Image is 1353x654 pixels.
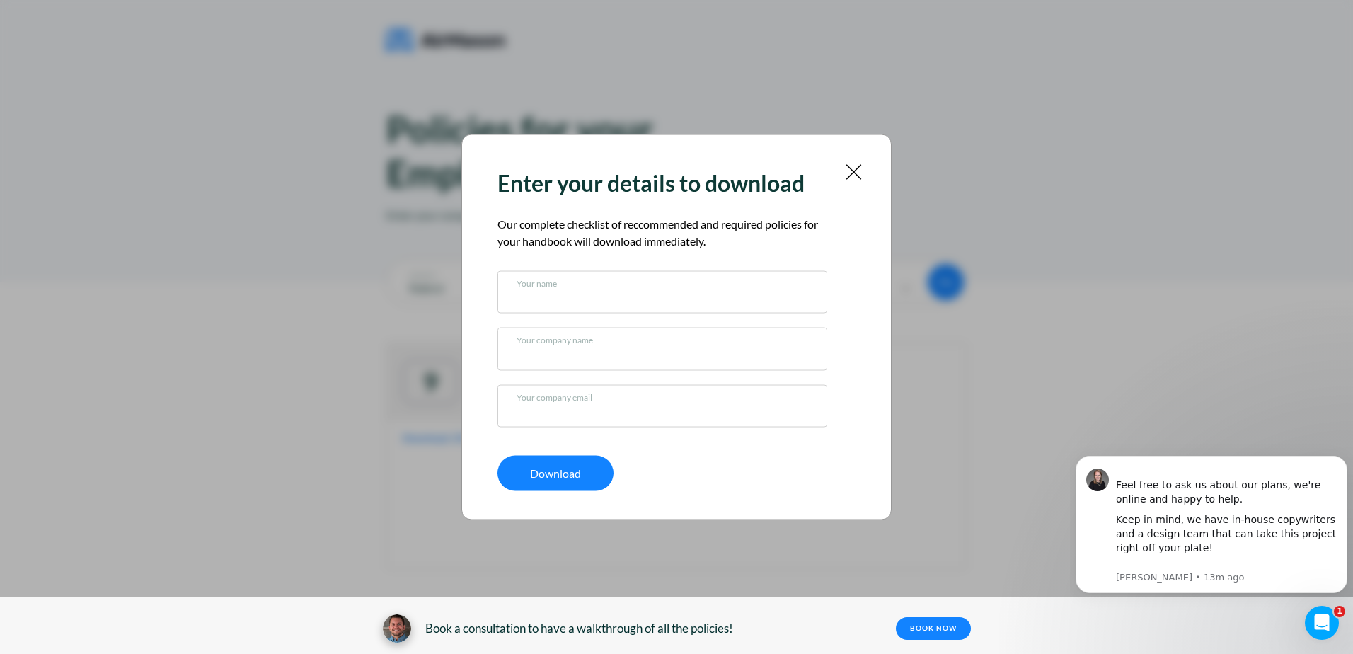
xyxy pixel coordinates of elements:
[497,467,614,479] p: Download
[517,278,808,288] label: Your name
[383,614,411,643] img: avatar
[425,621,733,636] span: Book a consultation to have a walkthrough of all the policies!
[497,455,614,490] button: Download
[845,163,863,181] img: close-icon
[1305,606,1339,640] iframe: Intercom live chat
[517,335,808,345] label: Your company name
[1334,606,1345,617] span: 1
[1070,435,1353,616] iframe: Intercom notifications message
[896,617,971,640] a: BOOK NOW
[497,171,834,197] p: Enter your details to download
[517,392,808,402] label: Your company email
[497,215,834,249] p: Our complete checklist of reccommended and required policies for your handbook will download imme...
